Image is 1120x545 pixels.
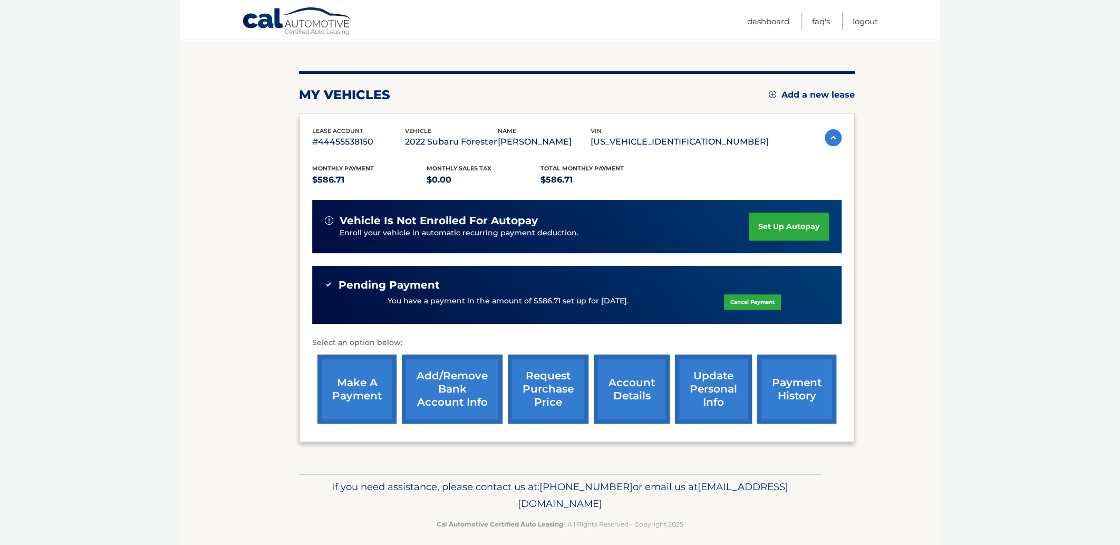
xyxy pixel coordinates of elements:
span: vin [591,127,602,135]
p: If you need assistance, please contact us at: or email us at [306,479,814,512]
img: alert-white.svg [325,216,333,225]
a: Dashboard [747,13,789,30]
p: $586.71 [540,173,655,187]
h2: my vehicles [299,87,390,103]
a: update personal info [675,355,752,424]
a: make a payment [317,355,397,424]
a: account details [594,355,670,424]
strong: Cal Automotive Certified Auto Leasing [437,520,563,528]
p: [US_VEHICLE_IDENTIFICATION_NUMBER] [591,135,769,149]
span: vehicle is not enrolled for autopay [340,214,538,227]
span: [EMAIL_ADDRESS][DOMAIN_NAME] [518,481,788,510]
a: Cancel Payment [724,294,781,310]
p: #44455538150 [312,135,405,149]
img: accordion-active.svg [825,129,842,146]
a: set up autopay [749,213,829,241]
p: Enroll your vehicle in automatic recurring payment deduction. [340,227,749,239]
span: name [498,127,516,135]
p: $586.71 [312,173,427,187]
a: FAQ's [812,13,830,30]
span: vehicle [405,127,431,135]
a: request purchase price [508,355,588,424]
p: - All Rights Reserved - Copyright 2025 [306,519,814,530]
p: [PERSON_NAME] [498,135,591,149]
p: You have a payment in the amount of $586.71 set up for [DATE]. [388,295,629,307]
p: $0.00 [427,173,541,187]
img: check-green.svg [325,281,332,288]
span: Monthly sales Tax [427,165,491,172]
a: Cal Automotive [242,7,353,37]
a: Logout [853,13,878,30]
span: Monthly Payment [312,165,374,172]
span: Pending Payment [339,279,440,292]
span: [PHONE_NUMBER] [539,481,633,493]
p: Select an option below: [312,337,842,349]
p: 2022 Subaru Forester [405,135,498,149]
a: payment history [757,355,836,424]
span: lease account [312,127,363,135]
span: Total Monthly Payment [540,165,624,172]
a: Add/Remove bank account info [402,355,503,424]
a: Add a new lease [769,90,855,100]
img: add.svg [769,91,776,98]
